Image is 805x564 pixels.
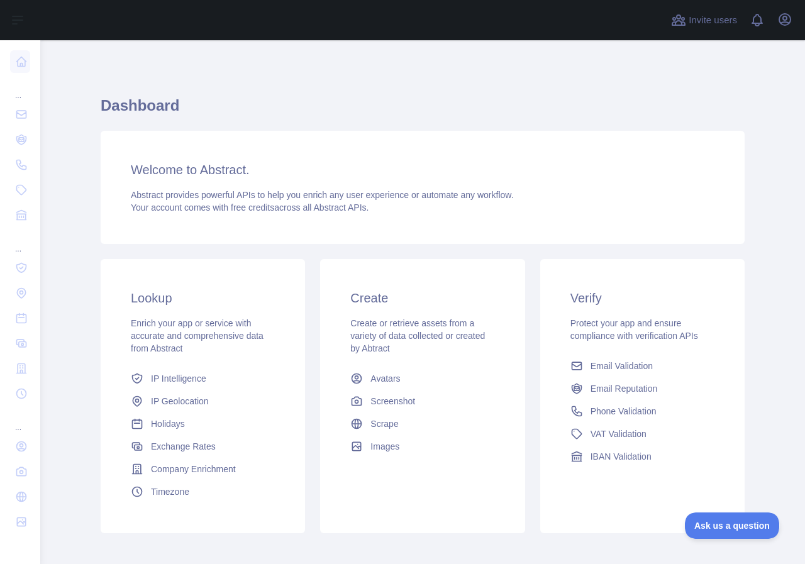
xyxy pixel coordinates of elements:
h1: Dashboard [101,96,745,126]
a: Timezone [126,480,280,503]
span: Enrich your app or service with accurate and comprehensive data from Abstract [131,318,264,353]
button: Invite users [669,10,740,30]
iframe: Toggle Customer Support [685,512,780,539]
h3: Welcome to Abstract. [131,161,714,179]
span: Email Reputation [591,382,658,395]
span: Your account comes with across all Abstract APIs. [131,202,369,213]
span: Abstract provides powerful APIs to help you enrich any user experience or automate any workflow. [131,190,514,200]
a: Exchange Rates [126,435,280,458]
a: Email Reputation [565,377,719,400]
a: Images [345,435,499,458]
span: free credits [231,202,274,213]
a: Avatars [345,367,499,390]
h3: Create [350,289,494,307]
span: Avatars [370,372,400,385]
a: IBAN Validation [565,445,719,468]
span: Images [370,440,399,453]
span: Phone Validation [591,405,657,417]
span: Create or retrieve assets from a variety of data collected or created by Abtract [350,318,485,353]
span: Company Enrichment [151,463,236,475]
span: Invite users [689,13,737,28]
a: Company Enrichment [126,458,280,480]
a: Scrape [345,412,499,435]
div: ... [10,75,30,101]
a: IP Geolocation [126,390,280,412]
span: Screenshot [370,395,415,407]
span: Scrape [370,417,398,430]
span: Holidays [151,417,185,430]
span: Timezone [151,485,189,498]
a: IP Intelligence [126,367,280,390]
a: Phone Validation [565,400,719,423]
h3: Lookup [131,289,275,307]
a: Holidays [126,412,280,435]
span: IBAN Validation [591,450,652,463]
span: Protect your app and ensure compliance with verification APIs [570,318,698,341]
div: ... [10,407,30,433]
span: VAT Validation [591,428,647,440]
span: Exchange Rates [151,440,216,453]
a: VAT Validation [565,423,719,445]
span: IP Geolocation [151,395,209,407]
h3: Verify [570,289,714,307]
div: ... [10,229,30,254]
a: Screenshot [345,390,499,412]
span: Email Validation [591,360,653,372]
a: Email Validation [565,355,719,377]
span: IP Intelligence [151,372,206,385]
